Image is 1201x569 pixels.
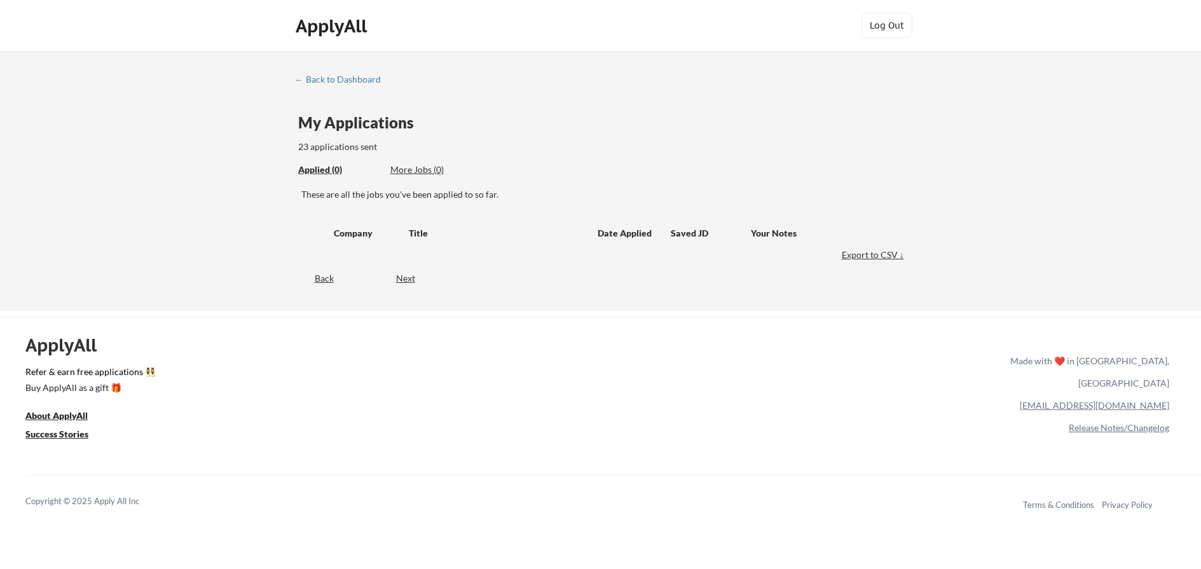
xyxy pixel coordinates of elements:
div: Back [295,272,334,285]
div: ApplyAll [25,334,111,356]
div: ApplyAll [296,15,371,37]
a: Terms & Conditions [1023,500,1094,510]
u: About ApplyAll [25,410,88,421]
div: Export to CSV ↓ [842,249,907,261]
a: About ApplyAll [25,409,106,425]
div: Your Notes [751,227,896,240]
div: More Jobs (0) [390,163,484,176]
div: My Applications [298,115,424,130]
div: These are all the jobs you've been applied to so far. [298,163,381,177]
a: Refer & earn free applications 👯‍♀️ [25,367,745,381]
a: ← Back to Dashboard [295,74,390,87]
div: 23 applications sent [298,141,544,153]
div: Company [334,227,397,240]
div: Buy ApplyAll as a gift 🎁 [25,383,153,392]
a: Privacy Policy [1102,500,1153,510]
div: Date Applied [598,227,654,240]
div: Made with ❤️ in [GEOGRAPHIC_DATA], [GEOGRAPHIC_DATA] [1005,350,1169,394]
div: Applied (0) [298,163,381,176]
div: These are all the jobs you've been applied to so far. [301,188,907,201]
div: ← Back to Dashboard [295,75,390,84]
div: Next [396,272,430,285]
div: Saved JD [671,221,751,244]
a: Success Stories [25,427,106,443]
u: Success Stories [25,428,88,439]
div: Title [409,227,586,240]
a: Release Notes/Changelog [1069,422,1169,433]
a: Buy ApplyAll as a gift 🎁 [25,381,153,397]
div: Copyright © 2025 Apply All Inc [25,495,172,508]
div: These are job applications we think you'd be a good fit for, but couldn't apply you to automatica... [390,163,484,177]
button: Log Out [861,13,912,38]
a: [EMAIL_ADDRESS][DOMAIN_NAME] [1020,400,1169,411]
